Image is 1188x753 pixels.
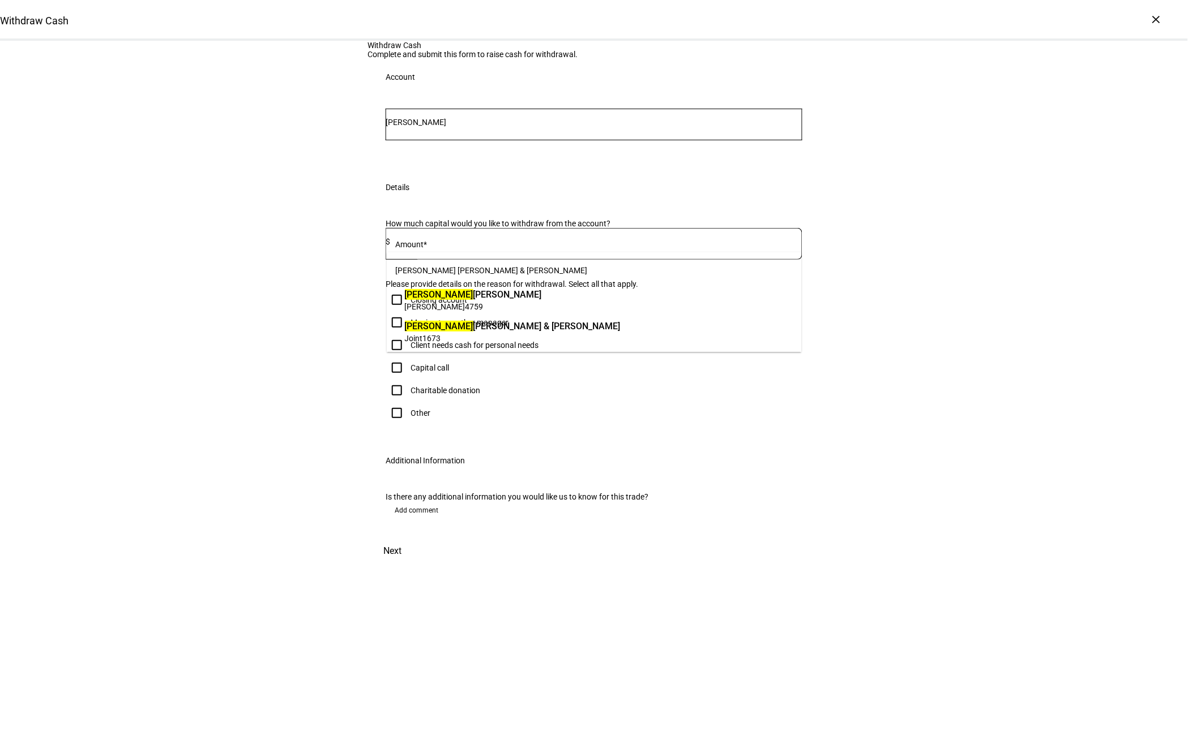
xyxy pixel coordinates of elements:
div: Katrina Rosaleen Doerfler [402,285,545,315]
div: Account [386,72,415,81]
div: Details [386,183,409,192]
div: Katrina Rosaleen Doerfler & Warren G Cretney Jr [402,317,623,346]
button: Add comment [386,501,447,519]
span: [PERSON_NAME] & [PERSON_NAME] [405,320,621,333]
div: Capital call [411,363,449,372]
span: 4759 [465,302,484,311]
button: Next [367,537,417,565]
mark: [PERSON_NAME] [405,321,473,332]
input: Number [386,118,802,127]
span: Add comment [395,501,438,519]
span: Next [383,537,401,565]
span: [PERSON_NAME] [405,288,542,301]
span: 1673 [423,334,441,343]
span: Joint [405,334,423,343]
div: Additional Information [386,456,465,465]
span: [PERSON_NAME] [405,302,465,311]
div: Complete and submit this form to raise cash for withdrawal. [367,50,821,59]
div: × [1147,10,1165,28]
mark: [PERSON_NAME] [405,289,473,300]
span: $ [386,237,390,246]
span: [PERSON_NAME] [PERSON_NAME] & [PERSON_NAME] [396,266,588,275]
div: Please provide details on the reason for withdrawal. Select all that apply. [386,279,802,289]
div: Is there any additional information you would like us to know for this trade? [386,492,802,501]
mat-label: Amount* [395,240,427,249]
div: Charitable donation [411,386,480,395]
div: Withdraw Cash [367,41,821,50]
div: How much capital would you like to withdraw from the account? [386,219,802,228]
div: Other [411,408,430,418]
